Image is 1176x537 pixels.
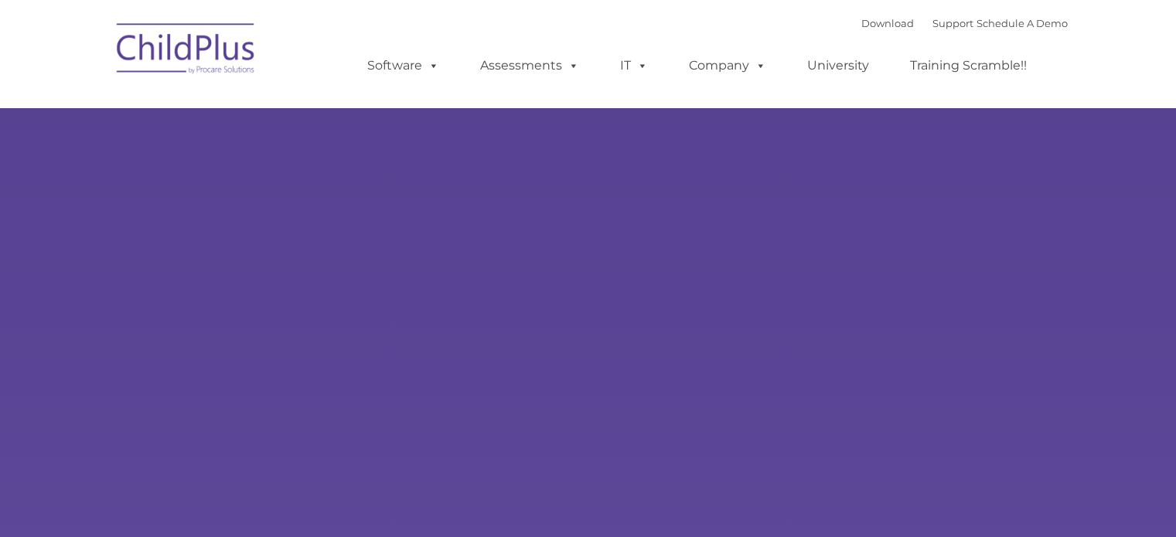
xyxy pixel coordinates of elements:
[605,50,663,81] a: IT
[932,17,973,29] a: Support
[895,50,1042,81] a: Training Scramble!!
[352,50,455,81] a: Software
[861,17,1068,29] font: |
[792,50,885,81] a: University
[673,50,782,81] a: Company
[977,17,1068,29] a: Schedule A Demo
[109,12,264,90] img: ChildPlus by Procare Solutions
[861,17,914,29] a: Download
[465,50,595,81] a: Assessments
